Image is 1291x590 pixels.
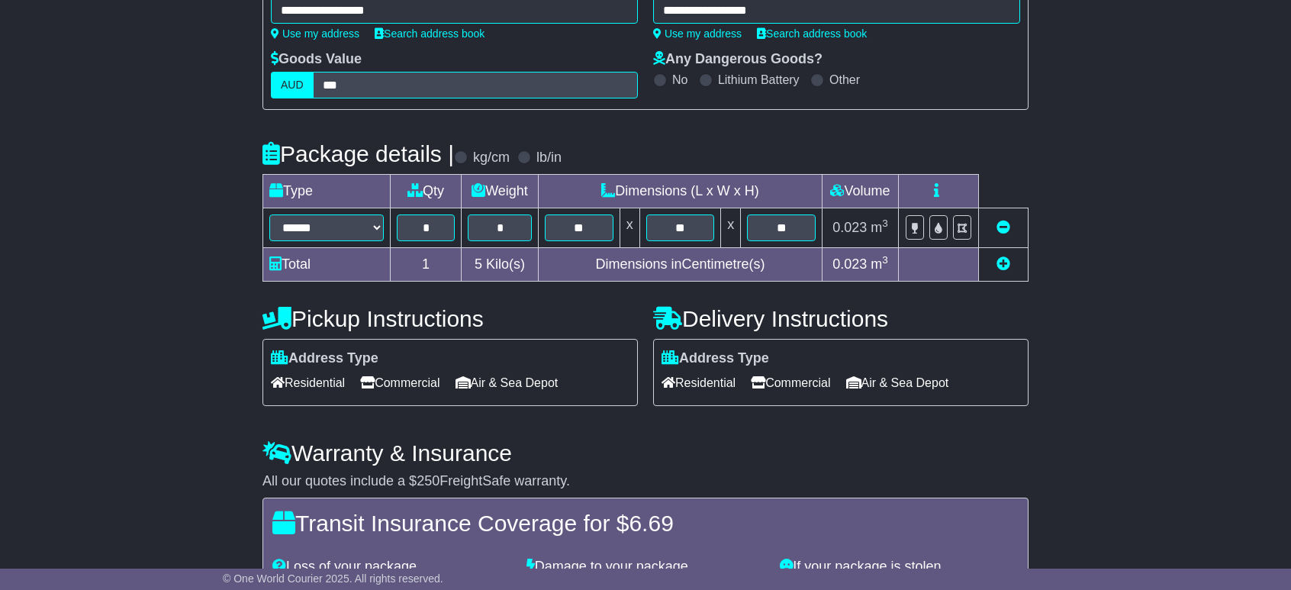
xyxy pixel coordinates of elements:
span: Air & Sea Depot [456,371,559,395]
span: Residential [271,371,345,395]
h4: Warranty & Insurance [262,440,1029,466]
a: Search address book [375,27,485,40]
label: Any Dangerous Goods? [653,51,823,68]
sup: 3 [882,218,888,229]
label: Goods Value [271,51,362,68]
a: Use my address [653,27,742,40]
span: 5 [475,256,482,272]
td: Volume [822,175,898,208]
td: x [620,208,639,248]
td: Total [263,248,391,282]
td: Dimensions (L x W x H) [538,175,822,208]
label: Address Type [662,350,769,367]
label: AUD [271,72,314,98]
td: Weight [462,175,539,208]
span: m [871,256,888,272]
h4: Transit Insurance Coverage for $ [272,511,1019,536]
a: Use my address [271,27,359,40]
td: Type [263,175,391,208]
label: Address Type [271,350,378,367]
div: If your package is stolen [772,559,1026,575]
span: m [871,220,888,235]
label: lb/in [536,150,562,166]
td: Dimensions in Centimetre(s) [538,248,822,282]
h4: Pickup Instructions [262,306,638,331]
td: Qty [391,175,462,208]
span: 0.023 [832,256,867,272]
span: Commercial [360,371,439,395]
label: Other [829,73,860,87]
label: kg/cm [473,150,510,166]
div: Loss of your package [265,559,519,575]
label: Lithium Battery [718,73,800,87]
span: 250 [417,473,439,488]
a: Remove this item [996,220,1010,235]
span: 6.69 [629,511,673,536]
td: 1 [391,248,462,282]
td: Kilo(s) [462,248,539,282]
a: Add new item [996,256,1010,272]
span: Commercial [751,371,830,395]
div: Damage to your package [519,559,773,575]
td: x [721,208,741,248]
span: 0.023 [832,220,867,235]
div: All our quotes include a $ FreightSafe warranty. [262,473,1029,490]
sup: 3 [882,254,888,266]
span: © One World Courier 2025. All rights reserved. [223,572,443,585]
h4: Package details | [262,141,454,166]
span: Air & Sea Depot [846,371,949,395]
a: Search address book [757,27,867,40]
h4: Delivery Instructions [653,306,1029,331]
span: Residential [662,371,736,395]
label: No [672,73,687,87]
